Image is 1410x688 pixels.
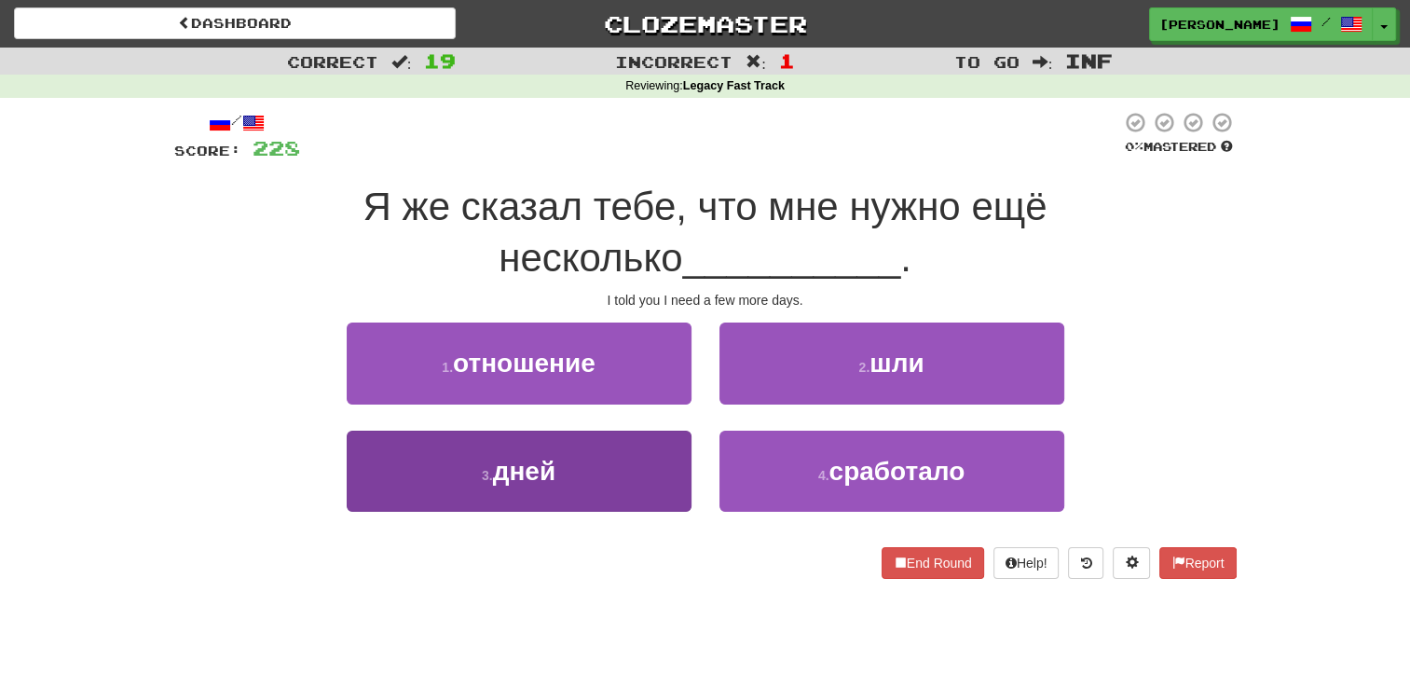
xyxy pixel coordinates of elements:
span: __________ [683,236,901,280]
small: 1 . [442,360,453,375]
button: Report [1159,547,1236,579]
span: Correct [287,52,378,71]
span: 0 % [1125,139,1143,154]
button: End Round [882,547,984,579]
span: / [1321,15,1331,28]
button: 1.отношение [347,323,691,404]
a: Dashboard [14,7,456,39]
span: Incorrect [615,52,732,71]
small: 4 . [818,468,829,483]
span: 19 [424,49,456,72]
button: 4.сработало [719,431,1064,512]
div: I told you I need a few more days. [174,291,1237,310]
button: Round history (alt+y) [1068,547,1103,579]
button: 3.дней [347,431,691,512]
span: дней [493,457,555,486]
span: отношение [453,349,595,378]
a: Clozemaster [484,7,925,40]
span: . [900,236,911,280]
span: : [1033,54,1053,70]
span: 228 [253,136,300,159]
strong: Legacy Fast Track [683,79,785,92]
span: [PERSON_NAME] [1159,16,1280,33]
div: Mastered [1121,139,1237,156]
small: 3 . [482,468,493,483]
button: Help! [993,547,1060,579]
span: : [391,54,412,70]
div: / [174,111,300,134]
span: Score: [174,143,241,158]
button: 2.шли [719,323,1064,404]
span: 1 [779,49,795,72]
span: шли [869,349,924,378]
span: : [746,54,766,70]
span: Я же сказал тебе, что мне нужно ещё несколько [363,185,1047,280]
span: To go [954,52,1020,71]
span: Inf [1065,49,1113,72]
a: [PERSON_NAME] / [1149,7,1373,41]
small: 2 . [858,360,869,375]
span: сработало [828,457,965,486]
